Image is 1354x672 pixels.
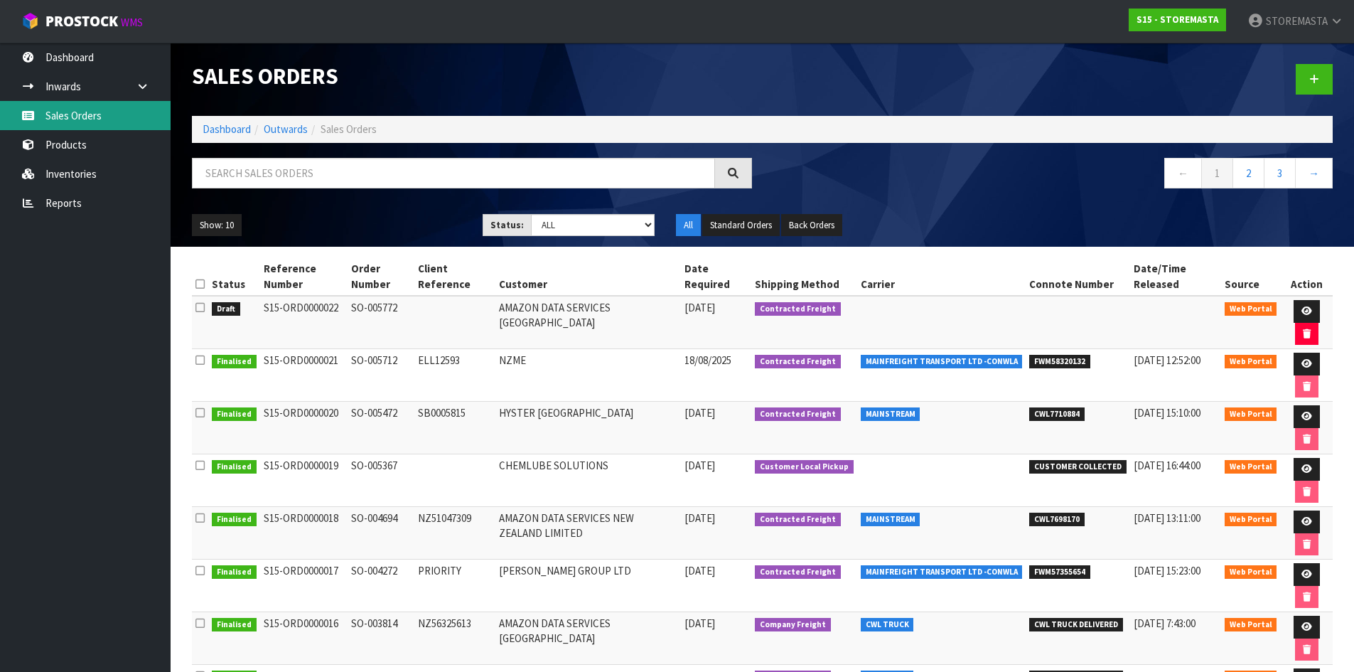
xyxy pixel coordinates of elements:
[414,560,495,612] td: PRIORITY
[414,507,495,560] td: NZ51047309
[1295,158,1333,188] a: →
[121,16,143,29] small: WMS
[1225,618,1277,632] span: Web Portal
[1134,564,1200,577] span: [DATE] 15:23:00
[1029,460,1127,474] span: CUSTOMER COLLECTED
[676,214,701,237] button: All
[1137,14,1218,26] strong: S15 - STOREMASTA
[1201,158,1233,188] a: 1
[414,612,495,665] td: NZ56325613
[861,407,920,422] span: MAINSTREAM
[1225,513,1277,527] span: Web Portal
[1134,511,1200,525] span: [DATE] 13:11:00
[1029,565,1090,580] span: FWM57355654
[495,296,681,349] td: AMAZON DATA SERVICES [GEOGRAPHIC_DATA]
[1164,158,1202,188] a: ←
[1029,513,1085,527] span: CWL7698170
[348,296,414,349] td: SO-005772
[1221,257,1281,296] th: Source
[755,407,841,422] span: Contracted Freight
[684,406,715,420] span: [DATE]
[212,302,240,316] span: Draft
[348,257,414,296] th: Order Number
[348,349,414,402] td: SO-005712
[684,511,715,525] span: [DATE]
[495,257,681,296] th: Customer
[1266,14,1328,28] span: STOREMASTA
[260,507,348,560] td: S15-ORD0000018
[45,12,118,31] span: ProStock
[1264,158,1296,188] a: 3
[1134,406,1200,420] span: [DATE] 15:10:00
[861,618,914,632] span: CWL TRUCK
[260,349,348,402] td: S15-ORD0000021
[684,459,715,472] span: [DATE]
[348,454,414,507] td: SO-005367
[681,257,751,296] th: Date Required
[414,257,495,296] th: Client Reference
[1029,618,1123,632] span: CWL TRUCK DELIVERED
[321,122,377,136] span: Sales Orders
[212,513,257,527] span: Finalised
[260,257,348,296] th: Reference Number
[212,618,257,632] span: Finalised
[1134,459,1200,472] span: [DATE] 16:44:00
[702,214,780,237] button: Standard Orders
[755,302,841,316] span: Contracted Freight
[861,565,1023,580] span: MAINFREIGHT TRANSPORT LTD -CONWLA
[1225,355,1277,369] span: Web Portal
[212,407,257,422] span: Finalised
[1225,407,1277,422] span: Web Portal
[21,12,39,30] img: cube-alt.png
[212,460,257,474] span: Finalised
[414,402,495,454] td: SB0005815
[490,219,524,231] strong: Status:
[414,349,495,402] td: ELL12593
[495,454,681,507] td: CHEMLUBE SOLUTIONS
[1029,407,1085,422] span: CWL7710884
[348,507,414,560] td: SO-004694
[348,402,414,454] td: SO-005472
[684,617,715,630] span: [DATE]
[212,565,257,580] span: Finalised
[212,355,257,369] span: Finalised
[684,301,715,314] span: [DATE]
[264,122,308,136] a: Outwards
[1134,353,1200,367] span: [DATE] 12:52:00
[348,612,414,665] td: SO-003814
[495,560,681,612] td: [PERSON_NAME] GROUP LTD
[1026,257,1130,296] th: Connote Number
[260,454,348,507] td: S15-ORD0000019
[348,560,414,612] td: SO-004272
[1232,158,1264,188] a: 2
[192,214,242,237] button: Show: 10
[260,612,348,665] td: S15-ORD0000016
[755,355,841,369] span: Contracted Freight
[751,257,857,296] th: Shipping Method
[208,257,260,296] th: Status
[1134,617,1196,630] span: [DATE] 7:43:00
[684,353,731,367] span: 18/08/2025
[684,564,715,577] span: [DATE]
[1225,460,1277,474] span: Web Portal
[260,402,348,454] td: S15-ORD0000020
[773,158,1333,193] nav: Page navigation
[1130,257,1221,296] th: Date/Time Released
[192,64,752,88] h1: Sales Orders
[861,355,1023,369] span: MAINFREIGHT TRANSPORT LTD -CONWLA
[755,460,854,474] span: Customer Local Pickup
[495,402,681,454] td: HYSTER [GEOGRAPHIC_DATA]
[495,507,681,560] td: AMAZON DATA SERVICES NEW ZEALAND LIMITED
[781,214,842,237] button: Back Orders
[260,296,348,349] td: S15-ORD0000022
[755,565,841,580] span: Contracted Freight
[192,158,715,188] input: Search sales orders
[1029,355,1090,369] span: FWM58320132
[861,513,920,527] span: MAINSTREAM
[1225,565,1277,580] span: Web Portal
[755,513,841,527] span: Contracted Freight
[1225,302,1277,316] span: Web Portal
[495,349,681,402] td: NZME
[857,257,1026,296] th: Carrier
[260,560,348,612] td: S15-ORD0000017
